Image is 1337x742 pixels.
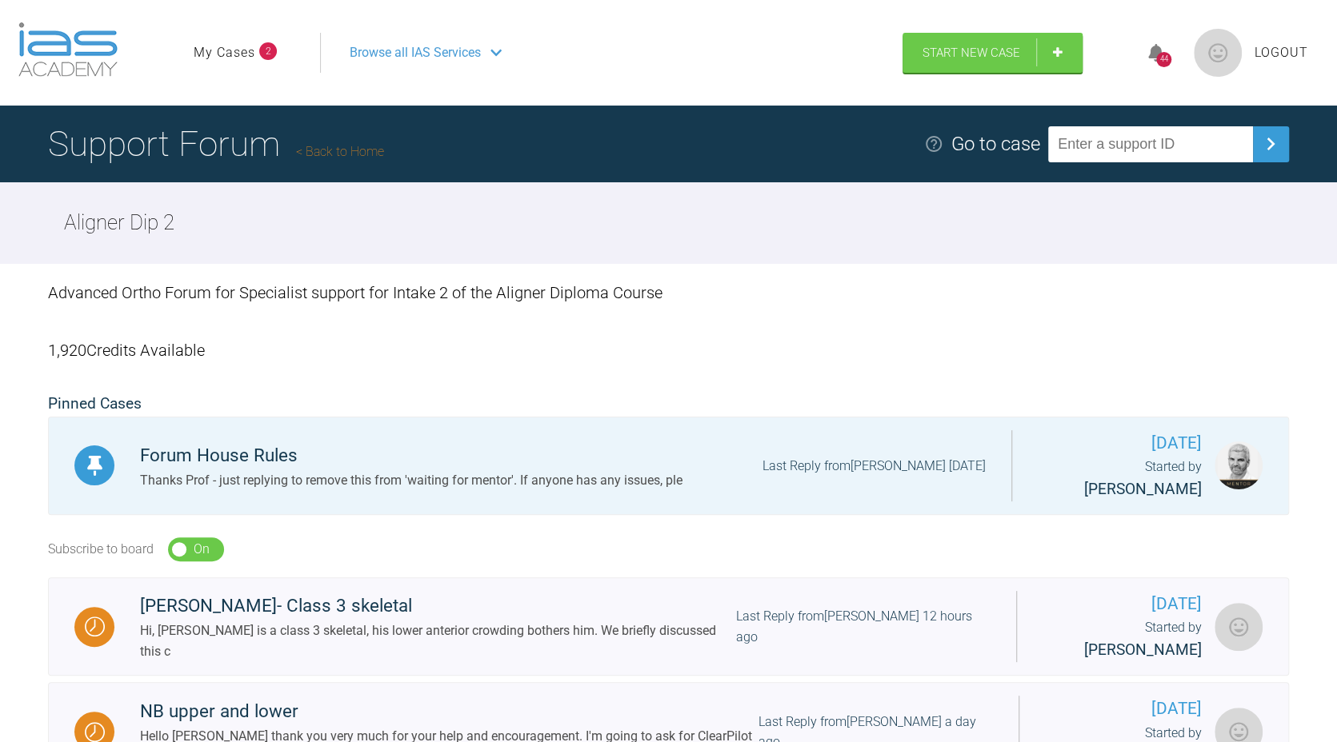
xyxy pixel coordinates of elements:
[140,441,683,470] div: Forum House Rules
[951,129,1040,159] div: Go to case
[923,46,1020,60] span: Start New Case
[763,456,986,477] div: Last Reply from [PERSON_NAME] [DATE]
[1038,430,1202,457] span: [DATE]
[1215,441,1263,489] img: Ross Hobson
[1043,617,1202,662] div: Started by
[140,470,683,491] div: Thanks Prof - just replying to remove this from 'waiting for mentor'. If anyone has any issues, ple
[903,33,1083,73] a: Start New Case
[1258,131,1283,157] img: chevronRight.28bd32b0.svg
[1045,696,1202,722] span: [DATE]
[259,42,277,60] span: 2
[48,264,1289,321] div: Advanced Ortho Forum for Specialist support for Intake 2 of the Aligner Diploma Course
[1084,480,1202,498] span: [PERSON_NAME]
[48,392,1289,417] h2: Pinned Cases
[1084,640,1202,659] span: [PERSON_NAME]
[48,116,384,172] h1: Support Forum
[140,697,759,726] div: NB upper and lower
[296,144,384,159] a: Back to Home
[1215,603,1263,651] img: Ratna Ankilla
[85,456,105,476] img: Pinned
[48,577,1289,676] a: Waiting[PERSON_NAME]- Class 3 skeletalHi, [PERSON_NAME] is a class 3 skeletal, his lower anterior...
[140,592,736,620] div: [PERSON_NAME]- Class 3 skeletal
[1043,591,1202,617] span: [DATE]
[140,620,736,661] div: Hi, [PERSON_NAME] is a class 3 skeletal, his lower anterior crowding bothers him. We briefly disc...
[194,539,210,560] div: On
[85,722,105,742] img: Waiting
[48,417,1289,516] a: PinnedForum House RulesThanks Prof - just replying to remove this from 'waiting for mentor'. If a...
[736,606,991,647] div: Last Reply from [PERSON_NAME] 12 hours ago
[1194,29,1242,77] img: profile.png
[924,134,943,154] img: help.e70b9f3d.svg
[1156,52,1171,67] div: 44
[1038,457,1202,501] div: Started by
[350,42,481,63] span: Browse all IAS Services
[48,539,154,560] div: Subscribe to board
[194,42,255,63] a: My Cases
[1255,42,1308,63] a: Logout
[1048,126,1253,162] input: Enter a support ID
[85,616,105,636] img: Waiting
[48,321,1289,379] div: 1,920 Credits Available
[64,206,174,240] h2: Aligner Dip 2
[18,22,118,77] img: logo-light.3e3ef733.png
